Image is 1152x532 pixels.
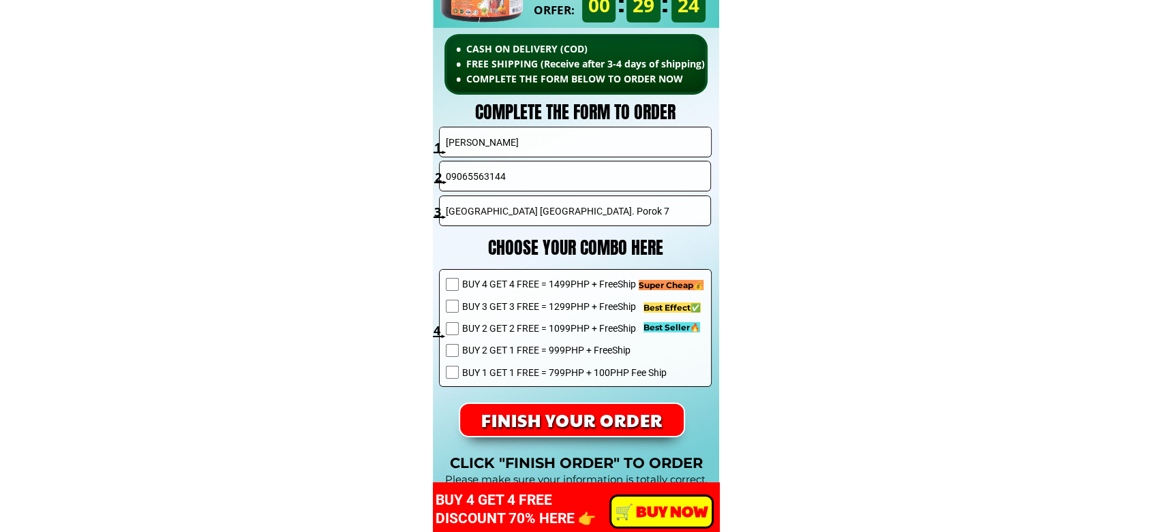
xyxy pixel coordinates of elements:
li: COMPLETE THE FORM BELOW TO ORDER NOW [456,72,757,87]
span: BUY 1 GET 1 FREE = 799PHP + 100PHP Fee Ship [462,365,667,380]
span: Best Seller🔥 [643,322,700,332]
p: FINISH YOUR ORDER [458,404,686,437]
span: BUY 2 GET 2 FREE = 1099PHP + FreeShip [462,321,667,336]
span: BUY 2 GET 1 FREE = 999PHP + FreeShip [462,343,667,358]
span: BUY 3 GET 3 FREE = 1299PHP + FreeShip [462,299,667,314]
li: CASH ON DELIVERY (COD) [456,42,757,57]
h3: 1 [434,138,449,157]
input: Full Address* ( Province - City - Barangay ) [442,196,708,225]
h3: CLICK "FINISH ORDER" TO ORDER [433,452,719,475]
span: Best Effect✅ [643,302,701,313]
p: ️🛒 BUY NOW [611,497,712,527]
li: FREE SHIPPING (Receive after 3-4 days of shipping) [456,57,757,72]
span: Super Cheap💰 [639,280,703,290]
h3: 3 [434,202,449,222]
h3: 2 [435,168,449,187]
h3: CHOOSE YOUR COMBO HERE [455,234,697,262]
input: Phone Number* (+63/09) [442,161,708,191]
h3: COMPLETE THE FORM TO ORDER [433,98,717,127]
h3: 4 [434,321,448,341]
span: BUY 4 GET 4 FREE = 1499PHP + FreeShip [462,277,667,292]
input: Your Name* [442,127,708,157]
h3: BUY 4 GET 4 FREE DISCOUNT 70% HERE 👉 [436,491,642,529]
